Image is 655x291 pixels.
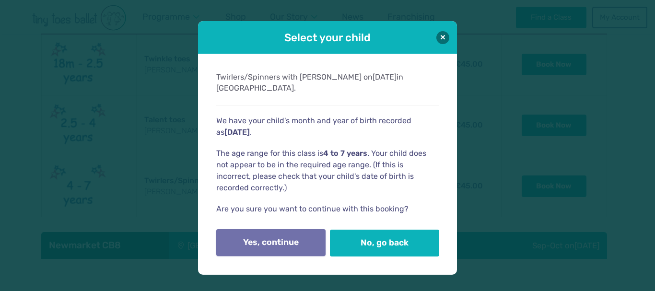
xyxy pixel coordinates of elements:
button: Yes, continue [216,229,326,256]
span: [DATE] [224,128,250,137]
p: Are you sure you want to continue with this booking? [216,203,439,215]
button: No, go back [330,230,439,256]
h1: Select your child [225,30,430,45]
p: The age range for this class is . Your child does not appear to be in the required age range. (If... [216,148,439,194]
span: [DATE] [373,72,397,81]
p: We have your child's month and year of birth recorded as . [216,115,439,138]
span: 4 to 7 years [323,149,367,158]
div: Twirlers/Spinners with [PERSON_NAME] on in [GEOGRAPHIC_DATA]. [216,72,439,93]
